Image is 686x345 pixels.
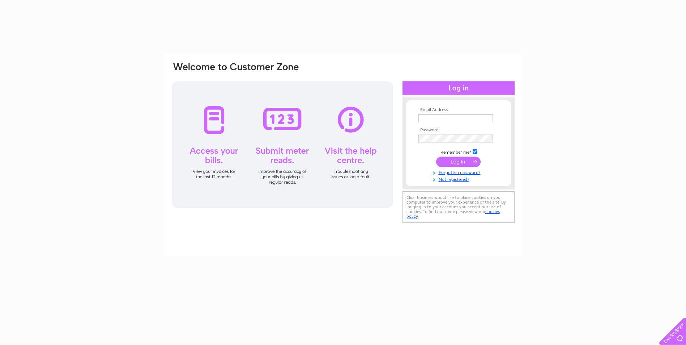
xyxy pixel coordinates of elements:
[418,169,500,175] a: Forgotten password?
[406,209,500,219] a: cookies policy
[436,157,481,167] input: Submit
[417,128,500,133] th: Password:
[417,107,500,112] th: Email Address:
[402,191,515,223] div: Clear Business would like to place cookies on your computer to improve your experience of the sit...
[418,175,500,182] a: Not registered?
[417,148,500,155] td: Remember me?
